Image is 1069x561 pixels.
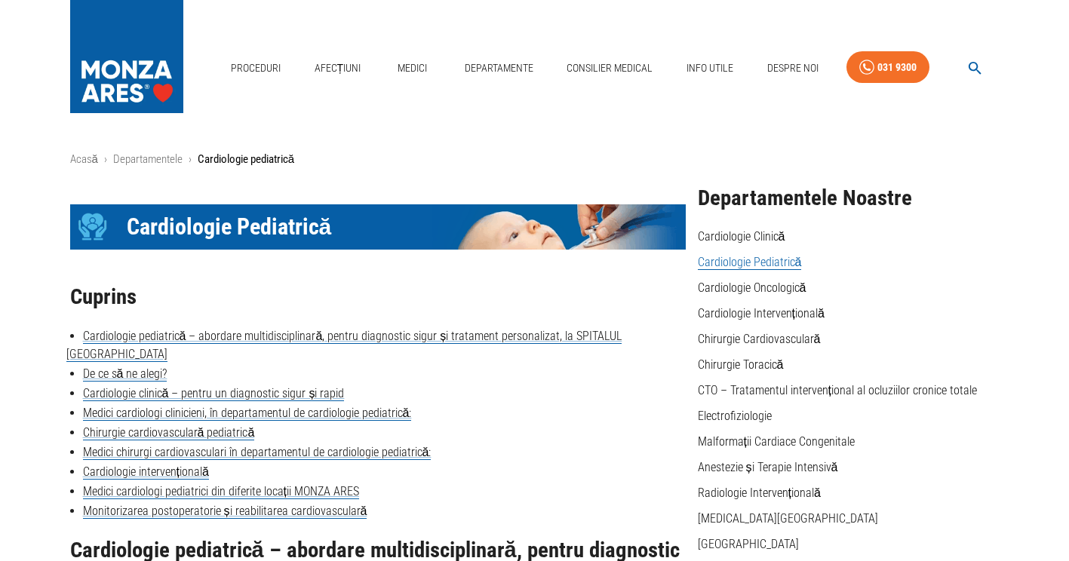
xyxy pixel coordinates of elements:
[70,152,98,166] a: Acasă
[83,406,412,421] a: Medici cardiologi clinicieni, în departamentul de cardiologie pediatrică:
[83,504,367,519] a: Monitorizarea postoperatorie și reabilitarea cardiovasculară
[698,357,784,372] a: Chirurgie Toracică
[83,464,209,480] a: Cardiologie intervențională
[70,285,686,309] h2: Cuprins
[225,53,287,84] a: Proceduri
[877,58,917,77] div: 031 9300
[846,51,929,84] a: 031 9300
[459,53,539,84] a: Departamente
[83,445,432,460] a: Medici chirurgi cardiovasculari în departamentul de cardiologie pediatrică:
[113,152,183,166] a: Departamentele
[66,329,622,362] a: Cardiologie pediatrică – abordare multidisciplinară, pentru diagnostic sigur și tratament persona...
[83,484,359,499] a: Medici cardiologi pediatrici din diferite locații MONZA ARES
[698,255,802,270] a: Cardiologie Pediatrică
[698,280,806,295] a: Cardiologie Oncologică
[104,151,107,168] li: ›
[761,53,825,84] a: Despre Noi
[70,204,115,250] div: Icon
[698,306,825,320] a: Cardiologie Intervențională
[309,53,367,84] a: Afecțiuni
[83,366,167,382] a: De ce să ne alegi?
[698,409,772,423] a: Electrofiziologie
[127,213,332,241] span: Cardiologie Pediatrică
[698,332,821,346] a: Chirurgie Cardiovasculară
[698,383,977,397] a: CTO – Tratamentul intervențional al ocluziilor cronice totale
[698,486,821,500] a: Radiologie Intervențională
[561,53,659,84] a: Consilier Medical
[698,511,878,526] a: [MEDICAL_DATA][GEOGRAPHIC_DATA]
[698,460,838,474] a: Anestezie și Terapie Intensivă
[189,151,192,168] li: ›
[70,151,1000,168] nav: breadcrumb
[198,151,294,168] p: Cardiologie pediatrică
[680,53,739,84] a: Info Utile
[83,386,345,401] a: Cardiologie clinică – pentru un diagnostic sigur și rapid
[698,186,1000,210] h2: Departamentele Noastre
[698,537,799,551] a: [GEOGRAPHIC_DATA]
[698,434,855,449] a: Malformații Cardiace Congenitale
[83,425,255,440] a: Chirurgie cardiovasculară pediatrică
[698,229,785,244] a: Cardiologie Clinică
[389,53,437,84] a: Medici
